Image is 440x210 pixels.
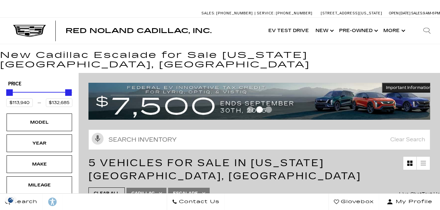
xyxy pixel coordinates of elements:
[201,11,255,15] a: Sales: [PHONE_NUMBER]
[6,89,13,96] div: Minimum Price
[88,83,435,120] img: vrp-tax-ending-august-version
[386,85,431,90] span: Important Information
[393,197,432,206] span: My Profile
[312,18,336,44] a: New
[399,191,422,197] span: Live Chat
[167,194,225,210] a: Contact Us
[88,157,361,182] span: 5 Vehicles for Sale in [US_STATE][GEOGRAPHIC_DATA], [GEOGRAPHIC_DATA]
[336,18,380,44] a: Pre-Owned
[6,98,33,107] input: Minimum
[8,81,70,87] h5: Price
[7,114,72,131] div: ModelModel
[276,11,313,15] span: [PHONE_NUMBER]
[3,197,18,203] img: Opt-Out Icon
[256,106,263,113] span: Go to slide 2
[7,155,72,173] div: MakeMake
[173,189,198,198] span: Escalade
[321,11,382,15] a: [STREET_ADDRESS][US_STATE]
[247,106,254,113] span: Go to slide 1
[13,25,46,37] img: Cadillac Dark Logo with Cadillac White Text
[23,161,56,168] div: Make
[23,182,56,189] div: Mileage
[382,83,435,93] button: Important Information
[7,134,72,152] div: YearYear
[23,140,56,147] div: Year
[88,130,430,150] input: Search Inventory
[46,98,72,107] input: Maximum
[257,11,275,15] span: Service:
[379,194,440,210] button: Open user profile menu
[92,133,104,145] svg: Click to toggle on voice search
[265,18,312,44] a: EV Test Drive
[255,11,314,15] a: Service: [PHONE_NUMBER]
[422,191,440,197] span: Text Us
[131,189,155,198] span: Cadillac
[265,106,272,113] span: Go to slide 3
[339,197,374,206] span: Glovebox
[177,197,220,206] span: Contact Us
[389,11,411,15] span: Open [DATE]
[411,11,423,15] span: Sales:
[423,11,440,15] span: 9 AM-6 PM
[380,18,407,44] button: More
[66,27,212,34] a: Red Noland Cadillac, Inc.
[23,119,56,126] div: Model
[66,27,212,35] span: Red Noland Cadillac, Inc.
[6,87,72,107] div: Price
[65,89,72,96] div: Maximum Price
[3,197,18,203] section: Click to Open Cookie Consent Modal
[10,197,37,206] span: Search
[7,176,72,194] div: MileageMileage
[216,11,253,15] span: [PHONE_NUMBER]
[399,190,422,199] a: Live Chat
[201,11,215,15] span: Sales:
[329,194,379,210] a: Glovebox
[94,189,120,198] span: Clear All
[422,190,440,199] a: Text Us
